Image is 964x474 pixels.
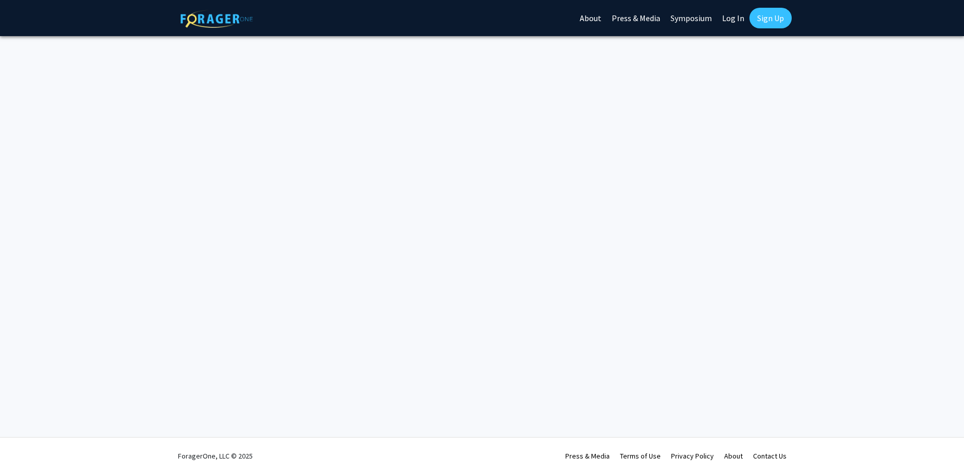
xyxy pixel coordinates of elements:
[671,451,714,461] a: Privacy Policy
[620,451,661,461] a: Terms of Use
[753,451,787,461] a: Contact Us
[565,451,610,461] a: Press & Media
[178,438,253,474] div: ForagerOne, LLC © 2025
[749,8,792,28] a: Sign Up
[724,451,743,461] a: About
[181,10,253,28] img: ForagerOne Logo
